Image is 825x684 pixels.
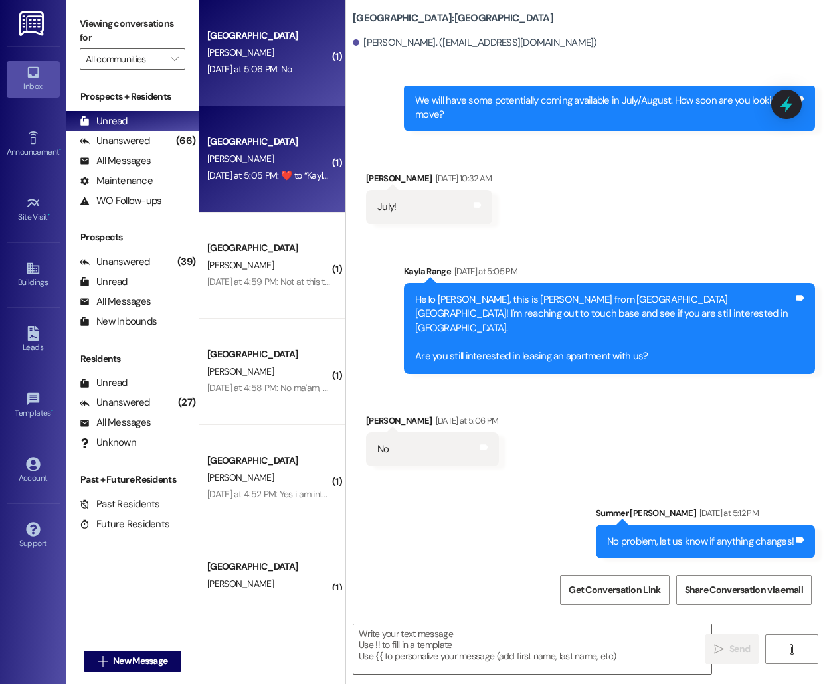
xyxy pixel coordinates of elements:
[685,583,803,597] span: Share Conversation via email
[432,414,499,428] div: [DATE] at 5:06 PM
[451,264,517,278] div: [DATE] at 5:05 PM
[174,252,199,272] div: (39)
[7,192,60,228] a: Site Visit •
[415,94,794,122] div: We will have some potentially coming available in July/August. How soon are you looking to move?
[207,488,352,500] div: [DATE] at 4:52 PM: Yes i am interested
[171,54,178,64] i: 
[377,200,396,214] div: July!
[7,61,60,97] a: Inbox
[415,293,794,364] div: Hello [PERSON_NAME], this is [PERSON_NAME] from [GEOGRAPHIC_DATA] [GEOGRAPHIC_DATA]! I'm reaching...
[59,145,61,155] span: •
[560,575,669,605] button: Get Conversation Link
[786,644,796,655] i: 
[607,535,794,549] div: No problem, let us know if anything changes!
[7,388,60,424] a: Templates •
[676,575,812,605] button: Share Conversation via email
[51,406,53,416] span: •
[404,264,815,283] div: Kayla Range
[207,135,330,149] div: [GEOGRAPHIC_DATA]
[207,153,274,165] span: [PERSON_NAME]
[353,11,553,25] b: [GEOGRAPHIC_DATA]: [GEOGRAPHIC_DATA]
[66,230,199,244] div: Prospects
[207,471,274,483] span: [PERSON_NAME]
[377,442,389,456] div: No
[207,63,292,75] div: [DATE] at 5:06 PM: No
[80,154,151,168] div: All Messages
[207,454,330,468] div: [GEOGRAPHIC_DATA]
[80,194,161,208] div: WO Follow-ups
[7,518,60,554] a: Support
[80,416,151,430] div: All Messages
[66,90,199,104] div: Prospects + Residents
[19,11,46,36] img: ResiDesk Logo
[207,29,330,43] div: [GEOGRAPHIC_DATA]
[207,365,274,377] span: [PERSON_NAME]
[696,506,759,520] div: [DATE] at 5:12 PM
[714,644,724,655] i: 
[80,315,157,329] div: New Inbounds
[7,453,60,489] a: Account
[7,257,60,293] a: Buildings
[569,583,660,597] span: Get Conversation Link
[207,560,330,574] div: [GEOGRAPHIC_DATA]
[705,634,759,664] button: Send
[66,352,199,366] div: Residents
[80,255,150,269] div: Unanswered
[98,656,108,667] i: 
[80,436,136,450] div: Unknown
[7,322,60,358] a: Leads
[80,517,169,531] div: Future Residents
[80,134,150,148] div: Unanswered
[66,473,199,487] div: Past + Future Residents
[173,131,199,151] div: (66)
[80,275,128,289] div: Unread
[596,506,815,525] div: Summer [PERSON_NAME]
[80,295,151,309] div: All Messages
[207,347,330,361] div: [GEOGRAPHIC_DATA]
[84,651,182,672] button: New Message
[207,241,330,255] div: [GEOGRAPHIC_DATA]
[207,578,274,590] span: [PERSON_NAME]
[366,171,492,190] div: [PERSON_NAME]
[432,171,492,185] div: [DATE] 10:32 AM
[366,414,499,432] div: [PERSON_NAME]
[80,396,150,410] div: Unanswered
[80,497,160,511] div: Past Residents
[48,211,50,220] span: •
[353,36,597,50] div: [PERSON_NAME]. ([EMAIL_ADDRESS][DOMAIN_NAME])
[113,654,167,668] span: New Message
[86,48,164,70] input: All communities
[207,276,484,288] div: [DATE] at 4:59 PM: Not at this time, but possibly in the future. Thank you.
[175,392,199,413] div: (27)
[207,382,362,394] div: [DATE] at 4:58 PM: No ma'am, thank you.
[80,13,185,48] label: Viewing conversations for
[207,259,274,271] span: [PERSON_NAME]
[80,114,128,128] div: Unread
[80,174,153,188] div: Maintenance
[729,642,750,656] span: Send
[207,46,274,58] span: [PERSON_NAME]
[80,376,128,390] div: Unread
